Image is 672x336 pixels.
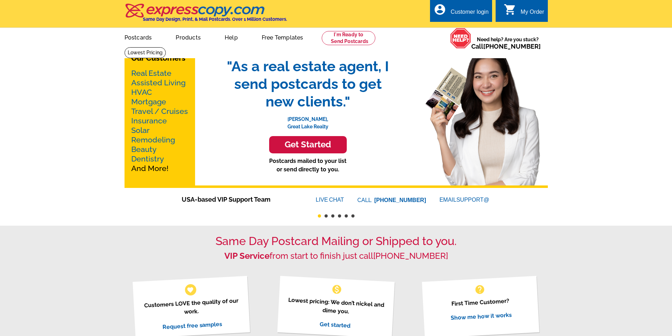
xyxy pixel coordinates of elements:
[471,43,541,50] span: Call
[213,29,249,45] a: Help
[131,88,152,97] a: HVAC
[504,8,544,17] a: shopping_cart My Order
[434,8,489,17] a: account_circle Customer login
[278,140,338,150] h3: Get Started
[456,196,490,204] font: SUPPORT@
[125,251,548,261] h2: from start to finish just call
[220,110,396,130] p: [PERSON_NAME], Great Lake Realty
[131,116,167,125] a: Insurance
[162,320,223,330] a: Request free samples
[220,157,396,174] p: Postcards mailed to your list or send directly to you.
[320,320,351,329] a: Get started
[131,107,188,116] a: Travel / Cruises
[521,9,544,19] div: My Order
[450,311,512,321] a: Show me how it works
[471,36,544,50] span: Need help? Are you stuck?
[316,197,344,203] a: LIVECHAT
[131,69,171,78] a: Real Estate
[125,234,548,248] h1: Same Day Postcard Mailing or Shipped to you.
[286,295,386,318] p: Lowest pricing: We don’t nickel and dime you.
[440,197,490,203] a: EMAILSUPPORT@
[483,43,541,50] a: [PHONE_NUMBER]
[357,196,373,204] font: CALL
[325,214,328,218] button: 2 of 6
[338,214,341,218] button: 4 of 6
[345,214,348,218] button: 5 of 6
[131,68,188,173] p: And More!
[373,251,448,261] a: [PHONE_NUMBER]
[250,29,315,45] a: Free Templates
[374,197,426,203] a: [PHONE_NUMBER]
[182,195,295,204] span: USA-based VIP Support Team
[164,29,212,45] a: Products
[220,57,396,110] span: "As a real estate agent, I send postcards to get new clients."
[450,9,489,19] div: Customer login
[131,145,157,154] a: Beauty
[331,284,343,295] span: monetization_on
[143,17,287,22] h4: Same Day Design, Print, & Mail Postcards. Over 1 Million Customers.
[316,196,329,204] font: LIVE
[504,3,516,16] i: shopping_cart
[141,296,241,318] p: Customers LOVE the quality of our work.
[131,154,164,163] a: Dentistry
[431,295,530,309] p: First Time Customer?
[220,136,396,153] a: Get Started
[331,214,334,218] button: 3 of 6
[434,3,446,16] i: account_circle
[450,28,471,49] img: help
[131,126,150,135] a: Solar
[131,135,175,144] a: Remodeling
[131,97,166,106] a: Mortgage
[187,286,194,293] span: favorite
[125,8,287,22] a: Same Day Design, Print, & Mail Postcards. Over 1 Million Customers.
[224,251,270,261] strong: VIP Service
[131,78,186,87] a: Assisted Living
[113,29,163,45] a: Postcards
[474,284,485,295] span: help
[318,214,321,218] button: 1 of 6
[351,214,355,218] button: 6 of 6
